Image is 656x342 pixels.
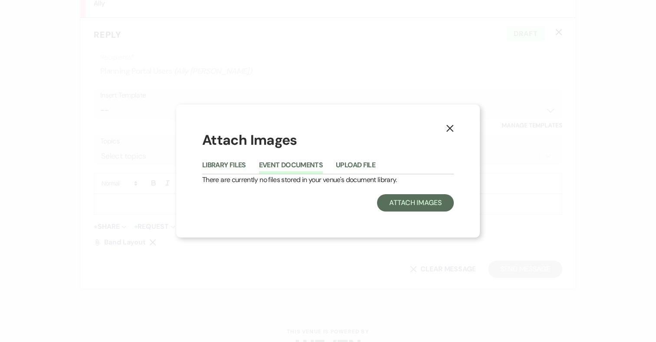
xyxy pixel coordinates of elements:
[202,162,246,174] button: Library Files
[202,174,454,186] p: There are currently no files stored in your venue's document library.
[202,130,454,150] h1: Attach Images
[336,162,375,174] button: Upload File
[377,194,454,212] button: Attach Images
[259,162,323,174] button: Event Documents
